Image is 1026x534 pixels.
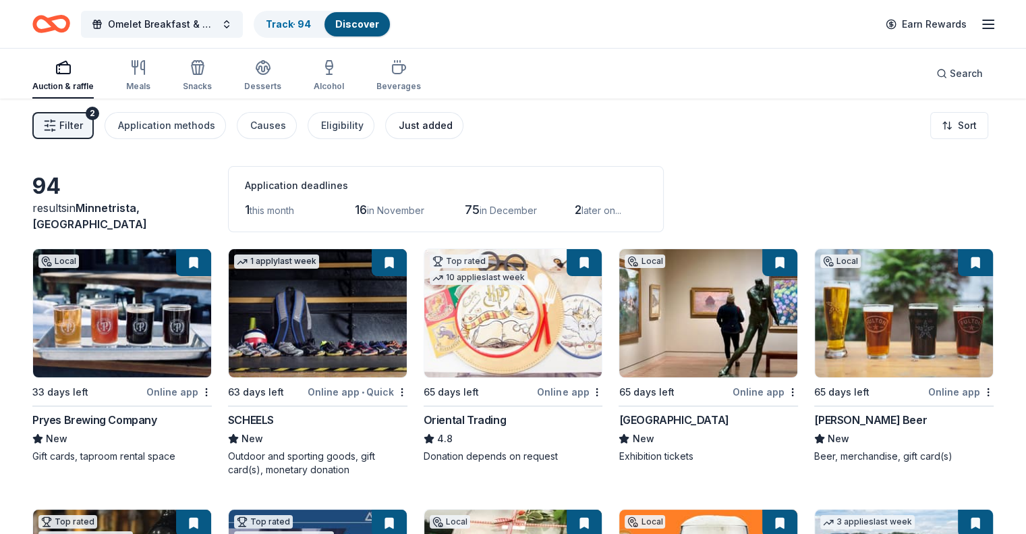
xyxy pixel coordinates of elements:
a: Image for Fulton BeerLocal65 days leftOnline app[PERSON_NAME] BeerNewBeer, merchandise, gift card(s) [814,248,994,463]
div: 63 days left [228,384,284,400]
img: Image for Minneapolis Institute of Art [619,249,797,377]
span: New [632,431,654,447]
div: Top rated [234,515,293,529]
div: Local [430,515,470,529]
img: Image for Oriental Trading [424,249,602,377]
div: Snacks [183,81,212,92]
span: this month [250,205,294,216]
div: Oriental Trading [424,412,507,428]
div: Beer, merchandise, gift card(s) [814,450,994,463]
button: Filter2 [32,112,94,139]
div: 65 days left [814,384,870,400]
button: Auction & raffle [32,54,94,99]
span: 75 [465,203,480,217]
div: Desserts [244,81,281,92]
span: in November [367,205,424,216]
span: New [828,431,849,447]
div: Alcohol [314,81,344,92]
a: Image for Pryes Brewing CompanyLocal33 days leftOnline appPryes Brewing CompanyNewGift cards, tap... [32,248,212,463]
div: [PERSON_NAME] Beer [814,412,927,428]
div: Online app [146,383,212,400]
div: Auction & raffle [32,81,94,92]
div: results [32,200,212,232]
div: Beverages [376,81,421,92]
div: Eligibility [321,117,364,134]
div: Pryes Brewing Company [32,412,157,428]
div: Application deadlines [245,178,647,194]
div: Online app [928,383,994,400]
div: Local [820,255,861,268]
span: 16 [355,203,367,217]
div: 10 applies last week [430,271,528,285]
img: Image for SCHEELS [229,249,407,377]
span: in [32,201,147,231]
span: • [362,387,364,398]
div: Outdoor and sporting goods, gift card(s), monetary donation [228,450,407,477]
a: Track· 94 [266,18,311,30]
div: Local [38,255,79,268]
div: 2 [86,107,99,120]
div: 33 days left [32,384,88,400]
button: Track· 94Discover [254,11,391,38]
button: Beverages [376,54,421,99]
span: Search [950,65,983,82]
div: Online app [733,383,798,400]
span: New [241,431,263,447]
div: [GEOGRAPHIC_DATA] [619,412,729,428]
span: Minnetrista, [GEOGRAPHIC_DATA] [32,201,147,231]
button: Search [925,60,994,87]
button: Eligibility [308,112,374,139]
div: 65 days left [424,384,479,400]
span: Sort [958,117,977,134]
button: Application methods [105,112,226,139]
span: Filter [59,117,83,134]
div: 65 days left [619,384,674,400]
div: Local [625,515,665,529]
img: Image for Pryes Brewing Company [33,249,211,377]
button: Alcohol [314,54,344,99]
button: Desserts [244,54,281,99]
div: 1 apply last week [234,255,319,269]
div: Meals [126,81,150,92]
div: SCHEELS [228,412,274,428]
div: Local [625,255,665,268]
button: Meals [126,54,150,99]
div: 3 applies last week [820,515,915,529]
button: Sort [930,112,988,139]
span: 2 [575,203,581,217]
div: Online app [537,383,602,400]
span: New [46,431,67,447]
div: 94 [32,173,212,200]
span: Omelet Breakfast & Silent Auction Fundraiser [108,16,216,32]
a: Image for Minneapolis Institute of ArtLocal65 days leftOnline app[GEOGRAPHIC_DATA]NewExhibition t... [619,248,798,463]
button: Causes [237,112,297,139]
a: Home [32,8,70,40]
a: Image for SCHEELS1 applylast week63 days leftOnline app•QuickSCHEELSNewOutdoor and sporting goods... [228,248,407,477]
div: Exhibition tickets [619,450,798,463]
div: Top rated [38,515,97,529]
span: 1 [245,203,250,217]
div: Application methods [118,117,215,134]
div: Just added [399,117,453,134]
img: Image for Fulton Beer [815,249,993,377]
a: Earn Rewards [878,12,975,36]
div: Donation depends on request [424,450,603,463]
a: Discover [335,18,379,30]
span: 4.8 [437,431,453,447]
div: Online app Quick [308,383,407,400]
div: Causes [250,117,286,134]
button: Snacks [183,54,212,99]
div: Top rated [430,255,488,268]
div: Gift cards, taproom rental space [32,450,212,463]
span: in December [480,205,537,216]
a: Image for Oriental TradingTop rated10 applieslast week65 days leftOnline appOriental Trading4.8Do... [424,248,603,463]
button: Just added [385,112,463,139]
span: later on... [581,205,621,216]
button: Omelet Breakfast & Silent Auction Fundraiser [81,11,243,38]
